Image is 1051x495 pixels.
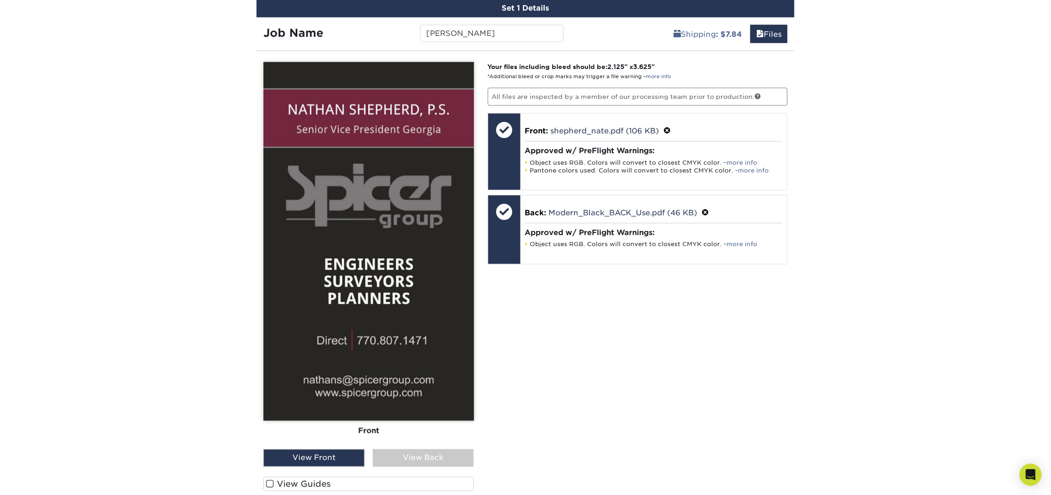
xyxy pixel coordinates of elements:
[750,25,788,43] a: Files
[488,74,671,80] small: *Additional bleed or crop marks may trigger a file warning –
[263,449,365,467] div: View Front
[488,88,788,105] p: All files are inspected by a member of our processing team prior to production.
[373,449,474,467] div: View Back
[525,127,548,135] span: Front:
[525,159,783,167] li: Object uses RGB. Colors will convert to closest CMYK color. -
[668,25,748,43] a: Shipping: $7.84
[727,159,758,166] a: more info
[525,208,547,217] span: Back:
[525,167,783,174] li: Pantone colors used. Colors will convert to closest CMYK color. -
[488,63,655,70] strong: Your files including bleed should be: " x "
[1020,464,1042,486] div: Open Intercom Messenger
[608,63,625,70] span: 2.125
[525,146,783,155] h4: Approved w/ PreFlight Warnings:
[646,74,671,80] a: more info
[634,63,652,70] span: 3.625
[716,30,742,39] b: : $7.84
[263,421,474,441] div: Front
[263,26,323,40] strong: Job Name
[756,30,764,39] span: files
[525,241,783,248] li: Object uses RGB. Colors will convert to closest CMYK color. -
[674,30,681,39] span: shipping
[551,127,659,135] a: shepherd_nate.pdf (106 KB)
[420,25,563,42] input: Enter a job name
[738,167,769,174] a: more info
[549,208,697,217] a: Modern_Black_BACK_Use.pdf (46 KB)
[525,228,783,237] h4: Approved w/ PreFlight Warnings:
[727,241,758,248] a: more info
[263,477,474,491] label: View Guides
